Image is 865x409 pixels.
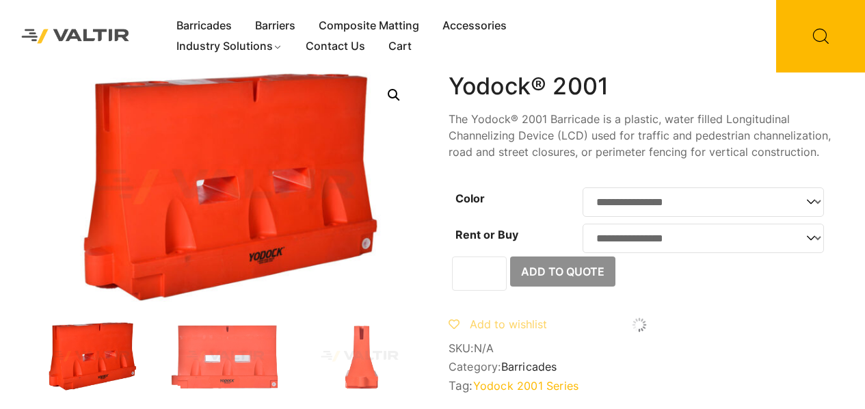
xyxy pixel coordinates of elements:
a: Accessories [431,16,518,36]
a: Industry Solutions [165,36,294,57]
a: Barricades [501,360,557,373]
a: Cart [377,36,423,57]
a: Yodock 2001 Series [473,379,579,393]
a: Composite Matting [307,16,431,36]
a: Contact Us [294,36,377,57]
img: 2001_Org_Side.jpg [303,322,416,391]
input: Product quantity [452,256,507,291]
img: 2001_Org_Front [416,72,799,302]
button: Add to Quote [510,256,615,287]
img: 2001_Org_Front.jpg [168,322,282,391]
img: Valtir Rentals [10,18,141,55]
span: N/A [474,341,494,355]
span: Tag: [449,379,831,393]
span: SKU: [449,342,831,355]
h1: Yodock® 2001 [449,72,831,101]
label: Color [455,192,485,205]
img: 2001_Org_3Q-1.jpg [34,322,148,391]
a: Barriers [243,16,307,36]
p: The Yodock® 2001 Barricade is a plastic, water filled Longitudinal Channelizing Device (LCD) used... [449,111,831,160]
span: Category: [449,360,831,373]
a: Barricades [165,16,243,36]
label: Rent or Buy [455,228,518,241]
